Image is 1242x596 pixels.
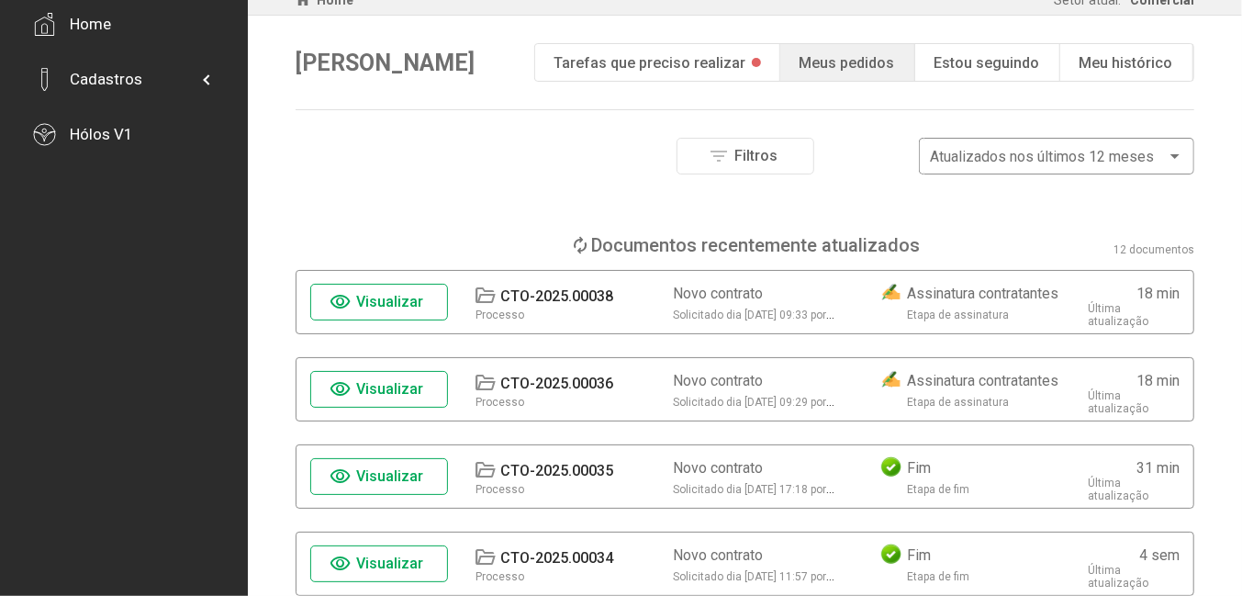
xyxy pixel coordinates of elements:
[70,15,111,33] div: Home
[673,285,763,302] div: Novo contrato
[673,459,763,477] div: Novo contrato
[1136,285,1180,302] div: 18 min
[907,309,1009,321] div: Etapa de assinatura
[907,396,1009,409] div: Etapa de assinatura
[1136,459,1180,477] div: 31 min
[673,372,763,389] div: Novo contrato
[33,51,214,107] mat-expansion-panel-header: Cadastros
[357,380,424,398] span: Visualizar
[907,570,969,583] div: Etapa de fim
[474,372,496,394] mat-icon: folder_open
[1113,243,1194,256] div: 12 documentos
[474,546,496,568] mat-icon: folder_open
[500,549,613,567] div: CTO-2025.00034
[330,378,352,400] mat-icon: visibility
[570,234,592,256] mat-icon: loop
[310,458,448,495] button: Visualizar
[907,483,969,496] div: Etapa de fim
[1088,564,1180,590] div: Última atualização
[673,546,763,564] div: Novo contrato
[357,467,424,485] span: Visualizar
[554,54,745,72] div: Tarefas que preciso realizar
[476,309,524,321] div: Processo
[476,396,524,409] div: Processo
[734,147,778,164] span: Filtros
[1136,372,1180,389] div: 18 min
[330,553,352,575] mat-icon: visibility
[592,234,921,256] div: Documentos recentemente atualizados
[500,375,613,392] div: CTO-2025.00036
[70,125,133,143] div: Hólos V1
[907,546,931,564] div: Fim
[500,462,613,479] div: CTO-2025.00035
[1079,54,1172,72] div: Meu histórico
[310,371,448,408] button: Visualizar
[357,555,424,572] span: Visualizar
[476,483,524,496] div: Processo
[677,138,814,174] button: Filtros
[708,145,730,167] mat-icon: filter_list
[474,459,496,481] mat-icon: folder_open
[1088,302,1180,328] div: Última atualização
[357,293,424,310] span: Visualizar
[310,545,448,582] button: Visualizar
[474,285,496,307] mat-icon: folder_open
[310,284,448,320] button: Visualizar
[907,459,931,477] div: Fim
[1139,546,1180,564] div: 4 sem
[934,54,1039,72] div: Estou seguindo
[1088,477,1180,502] div: Última atualização
[330,466,352,488] mat-icon: visibility
[500,287,613,305] div: CTO-2025.00038
[296,50,475,76] span: [PERSON_NAME]
[907,372,1058,389] div: Assinatura contratantes
[1088,389,1180,415] div: Última atualização
[330,291,352,313] mat-icon: visibility
[799,54,894,72] div: Meus pedidos
[930,148,1154,165] span: Atualizados nos últimos 12 meses
[70,70,142,88] div: Cadastros
[907,285,1058,302] div: Assinatura contratantes
[476,570,524,583] div: Processo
